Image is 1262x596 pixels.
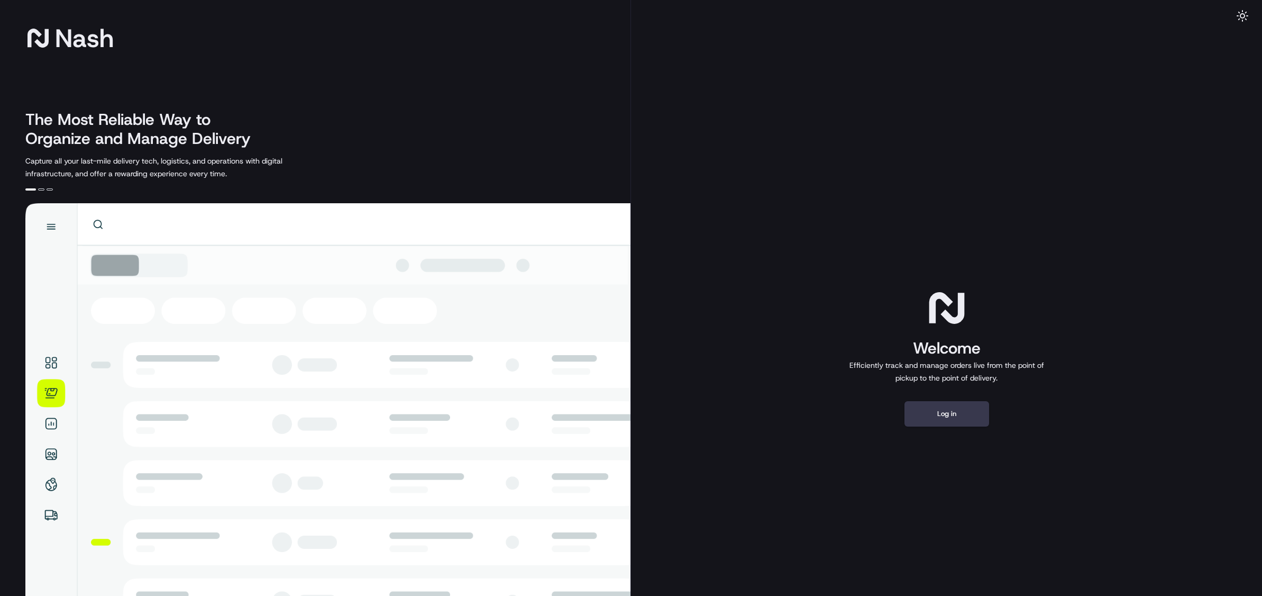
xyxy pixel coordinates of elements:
h2: The Most Reliable Way to Organize and Manage Delivery [25,110,262,148]
p: Capture all your last-mile delivery tech, logistics, and operations with digital infrastructure, ... [25,155,330,180]
span: Nash [55,28,114,49]
button: Log in [904,401,989,427]
h1: Welcome [845,338,1048,359]
p: Efficiently track and manage orders live from the point of pickup to the point of delivery. [845,359,1048,384]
